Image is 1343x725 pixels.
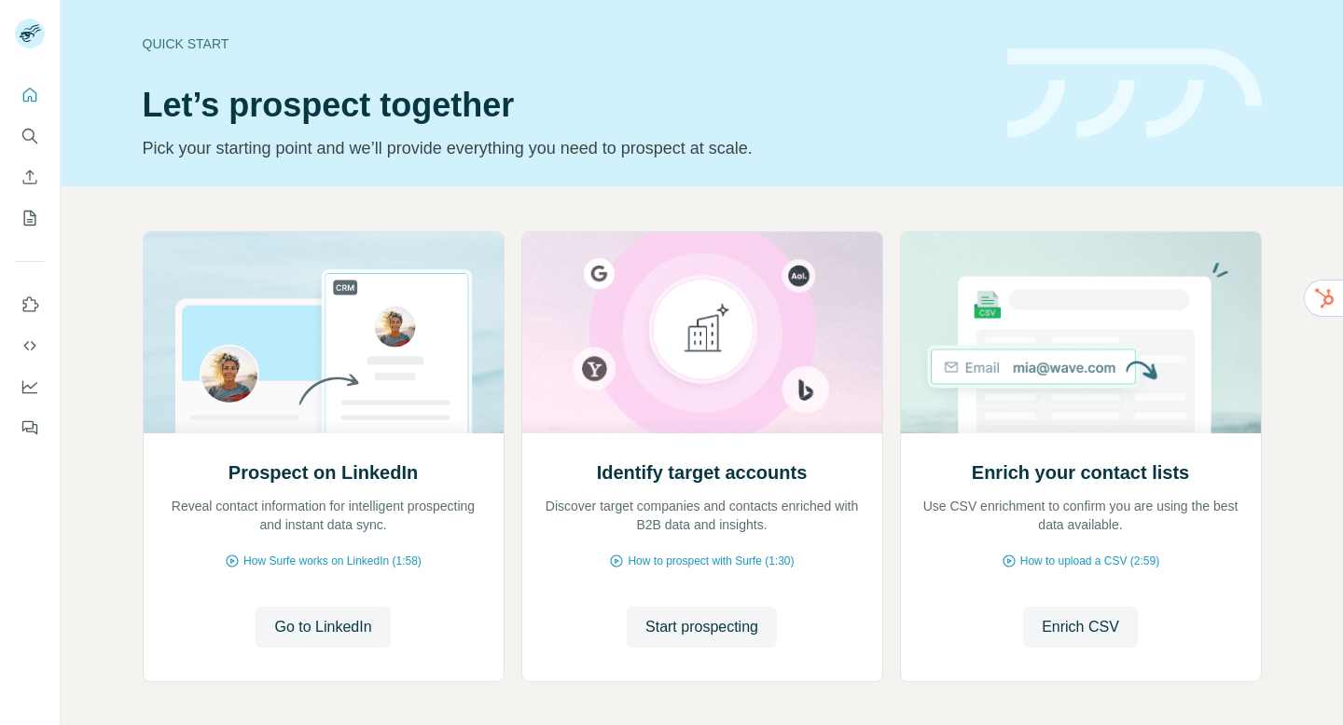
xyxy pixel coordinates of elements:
button: Search [15,119,45,153]
button: Use Surfe API [15,329,45,362]
span: Enrich CSV [1042,616,1119,638]
h2: Identify target accounts [597,459,808,486]
button: Enrich CSV [1023,607,1138,648]
p: Use CSV enrichment to confirm you are using the best data available. [920,497,1242,534]
img: banner [1007,48,1262,139]
p: Reveal contact information for intelligent prospecting and instant data sync. [162,497,485,534]
img: Prospect on LinkedIn [143,232,505,433]
span: Start prospecting [645,616,758,638]
img: Identify target accounts [521,232,883,433]
button: Go to LinkedIn [256,607,390,648]
span: How to upload a CSV (2:59) [1020,553,1159,569]
button: My lists [15,201,45,235]
button: Start prospecting [627,607,777,648]
img: Enrich your contact lists [900,232,1262,433]
span: How Surfe works on LinkedIn (1:58) [243,553,422,569]
button: Feedback [15,411,45,445]
button: Use Surfe on LinkedIn [15,288,45,321]
span: Go to LinkedIn [274,616,371,638]
p: Discover target companies and contacts enriched with B2B data and insights. [541,497,864,534]
button: Quick start [15,78,45,112]
span: How to prospect with Surfe (1:30) [628,553,794,569]
h1: Let’s prospect together [143,87,985,124]
h2: Enrich your contact lists [972,459,1189,486]
button: Dashboard [15,370,45,404]
h2: Prospect on LinkedIn [228,459,418,486]
button: Enrich CSV [15,160,45,194]
p: Pick your starting point and we’ll provide everything you need to prospect at scale. [143,135,985,161]
div: Quick start [143,34,985,53]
